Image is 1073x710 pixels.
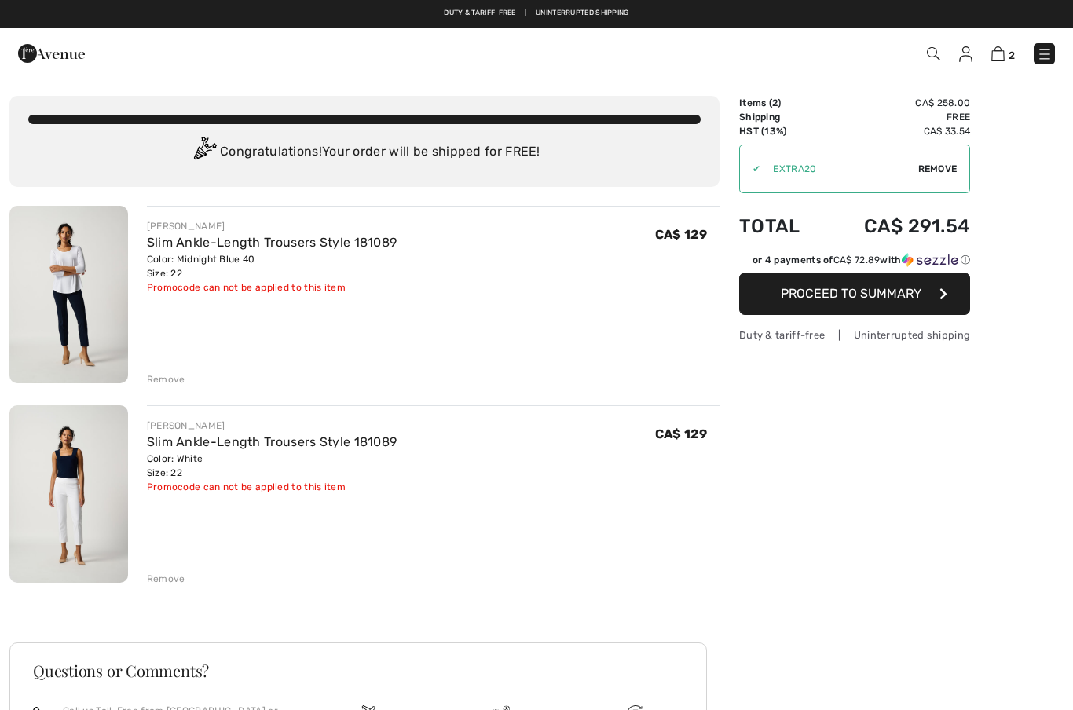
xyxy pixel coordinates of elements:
[781,286,921,301] span: Proceed to Summary
[823,199,970,253] td: CA$ 291.54
[772,97,778,108] span: 2
[147,280,397,295] div: Promocode can not be applied to this item
[739,273,970,315] button: Proceed to Summary
[739,328,970,342] div: Duty & tariff-free | Uninterrupted shipping
[991,46,1005,61] img: Shopping Bag
[147,219,397,233] div: [PERSON_NAME]
[147,419,397,433] div: [PERSON_NAME]
[9,405,128,583] img: Slim Ankle-Length Trousers Style 181089
[189,137,220,168] img: Congratulation2.svg
[655,426,707,441] span: CA$ 129
[739,199,823,253] td: Total
[147,452,397,480] div: Color: White Size: 22
[833,254,881,265] span: CA$ 72.89
[753,253,970,267] div: or 4 payments of with
[927,47,940,60] img: Search
[823,110,970,124] td: Free
[147,480,397,494] div: Promocode can not be applied to this item
[760,145,917,192] input: Promo code
[147,252,397,280] div: Color: Midnight Blue 40 Size: 22
[28,137,701,168] div: Congratulations! Your order will be shipped for FREE!
[918,162,958,176] span: Remove
[739,96,823,110] td: Items ( )
[18,45,85,60] a: 1ère Avenue
[1009,49,1015,61] span: 2
[9,206,128,383] img: Slim Ankle-Length Trousers Style 181089
[740,162,760,176] div: ✔
[33,663,683,679] h3: Questions or Comments?
[1037,46,1053,62] img: Menu
[902,253,958,267] img: Sezzle
[147,434,397,449] a: Slim Ankle-Length Trousers Style 181089
[739,124,823,138] td: HST (13%)
[991,44,1015,63] a: 2
[739,110,823,124] td: Shipping
[147,372,185,386] div: Remove
[655,227,707,242] span: CA$ 129
[147,235,397,250] a: Slim Ankle-Length Trousers Style 181089
[739,253,970,273] div: or 4 payments ofCA$ 72.89withSezzle Click to learn more about Sezzle
[823,96,970,110] td: CA$ 258.00
[147,572,185,586] div: Remove
[823,124,970,138] td: CA$ 33.54
[18,38,85,69] img: 1ère Avenue
[959,46,972,62] img: My Info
